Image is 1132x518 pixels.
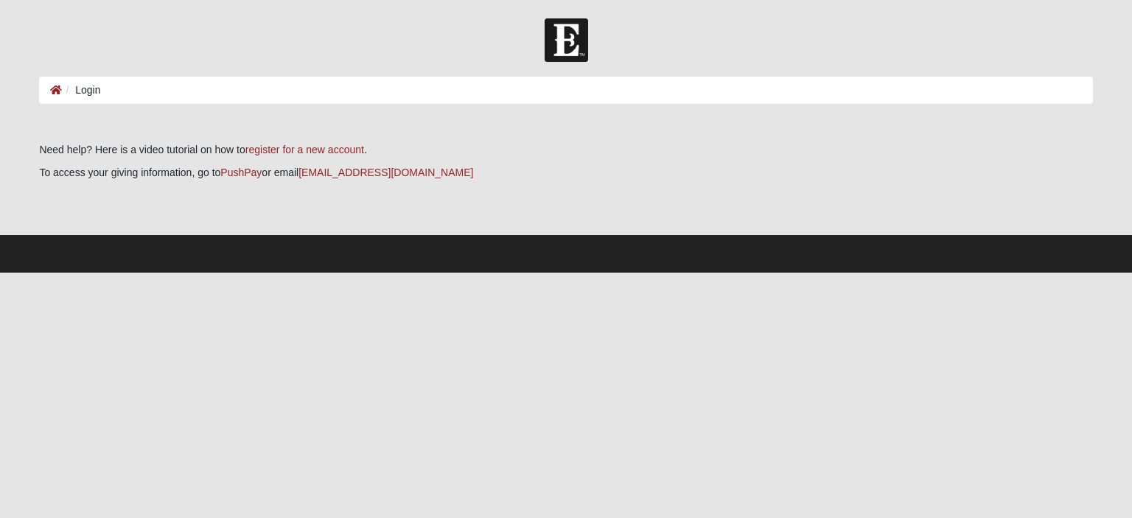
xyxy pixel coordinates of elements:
[545,18,588,62] img: Church of Eleven22 Logo
[298,167,473,178] a: [EMAIL_ADDRESS][DOMAIN_NAME]
[39,142,1092,158] p: Need help? Here is a video tutorial on how to .
[220,167,262,178] a: PushPay
[62,83,100,98] li: Login
[245,144,364,155] a: register for a new account
[39,165,1092,181] p: To access your giving information, go to or email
